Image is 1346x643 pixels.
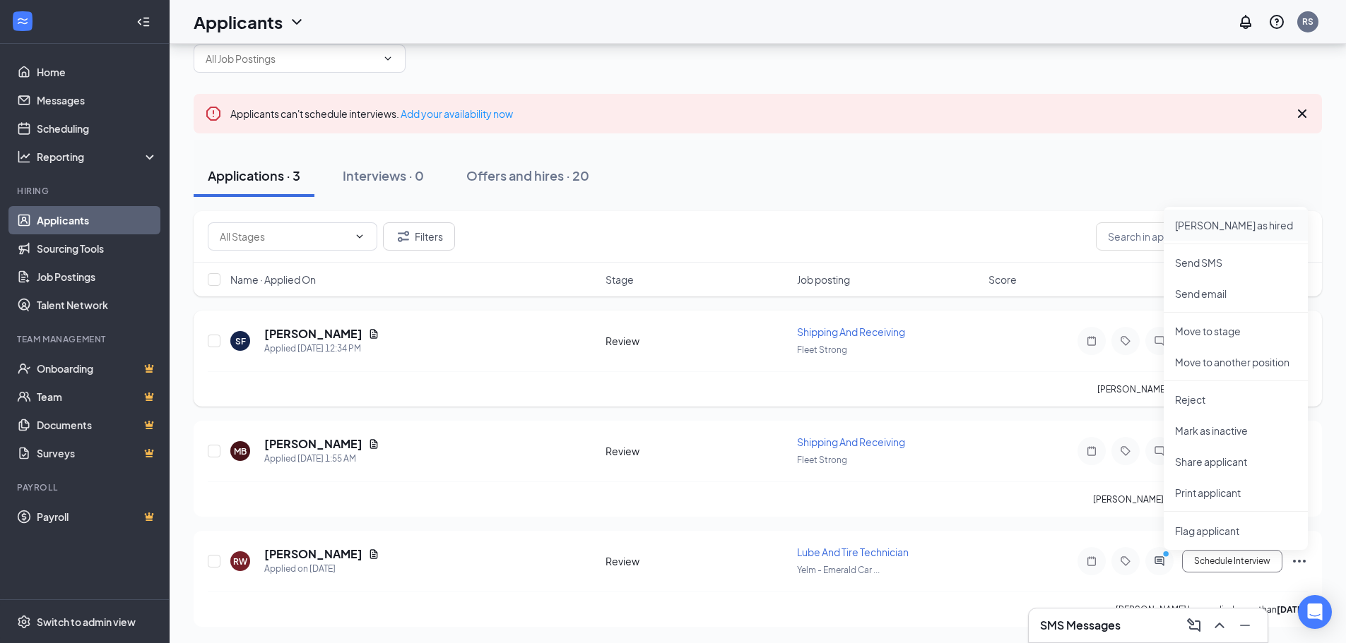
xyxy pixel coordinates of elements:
div: RW [233,555,247,567]
p: [PERSON_NAME] has applied more than . [1093,493,1308,505]
svg: Analysis [17,150,31,164]
a: Job Postings [37,263,158,291]
svg: Tag [1117,555,1134,567]
a: Scheduling [37,114,158,143]
svg: ChatInactive [1151,335,1168,347]
div: Hiring [17,185,155,197]
a: Applicants [37,206,158,234]
svg: QuestionInfo [1268,13,1285,30]
h5: [PERSON_NAME] [264,436,362,452]
div: Offers and hires · 20 [466,167,589,184]
div: Switch to admin view [37,615,136,629]
span: Score [988,272,1017,287]
a: DocumentsCrown [37,411,158,439]
a: Sourcing Tools [37,234,158,263]
a: Add your availability now [401,107,513,120]
svg: Settings [17,615,31,629]
a: Messages [37,86,158,114]
span: Fleet Strong [797,344,847,355]
a: OnboardingCrown [37,354,158,383]
svg: ChevronDown [288,13,305,30]
span: Name · Applied On [230,272,316,287]
div: Review [606,554,789,568]
h5: [PERSON_NAME] [264,546,362,562]
svg: ComposeMessage [1186,617,1203,634]
span: Shipping And Receiving [797,435,905,448]
svg: Tag [1117,335,1134,347]
svg: Note [1083,445,1100,457]
input: All Stages [220,229,348,244]
div: Applications · 3 [208,167,300,184]
a: TeamCrown [37,383,158,411]
span: Fleet Strong [797,455,847,465]
button: Schedule Interview [1182,550,1282,572]
span: Job posting [797,272,850,287]
div: Review [606,444,789,458]
div: Reporting [37,150,158,164]
svg: Note [1083,335,1100,347]
svg: Document [368,328,379,339]
svg: Cross [1294,105,1311,122]
div: Applied [DATE] 12:34 PM [264,342,379,356]
div: Applied [DATE] 1:55 AM [264,452,379,466]
a: Home [37,58,158,86]
div: Team Management [17,333,155,345]
svg: PrimaryDot [1159,550,1176,561]
svg: Minimize [1236,617,1253,634]
input: Search in applications [1096,222,1308,251]
p: [PERSON_NAME] has applied more than . [1097,383,1308,395]
svg: Collapse [136,15,150,29]
span: Shipping And Receiving [797,325,905,338]
svg: WorkstreamLogo [16,14,30,28]
span: Yelm - Emerald Car ... [797,565,880,575]
svg: ChevronDown [354,231,365,242]
svg: ChevronDown [382,53,394,64]
svg: Document [368,548,379,560]
div: MB [234,445,247,457]
div: Payroll [17,481,155,493]
button: ChevronUp [1208,614,1231,637]
div: Open Intercom Messenger [1298,595,1332,629]
div: RS [1302,16,1313,28]
span: Applicants can't schedule interviews. [230,107,513,120]
svg: Note [1083,555,1100,567]
svg: ActiveChat [1151,555,1168,567]
span: Lube And Tire Technician [797,546,909,558]
svg: ChatInactive [1151,445,1168,457]
svg: ChevronUp [1211,617,1228,634]
svg: Notifications [1237,13,1254,30]
a: PayrollCrown [37,503,158,531]
b: [DATE] [1277,604,1306,615]
div: SF [235,335,246,347]
svg: Tag [1117,445,1134,457]
button: Filter Filters [383,222,455,251]
div: Interviews · 0 [343,167,424,184]
input: All Job Postings [206,51,377,66]
svg: Document [368,438,379,450]
div: Review [606,334,789,348]
svg: Error [205,105,222,122]
span: Stage [606,272,634,287]
button: ComposeMessage [1183,614,1205,637]
a: Talent Network [37,291,158,319]
button: Minimize [1234,614,1256,637]
p: [PERSON_NAME] has applied more than . [1116,603,1308,615]
p: Move to stage [1175,324,1297,338]
svg: Filter [395,228,412,245]
h5: [PERSON_NAME] [264,326,362,342]
div: Applied on [DATE] [264,562,379,576]
h3: SMS Messages [1040,618,1121,633]
a: SurveysCrown [37,439,158,467]
h1: Applicants [194,10,283,34]
svg: Ellipses [1291,553,1308,570]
